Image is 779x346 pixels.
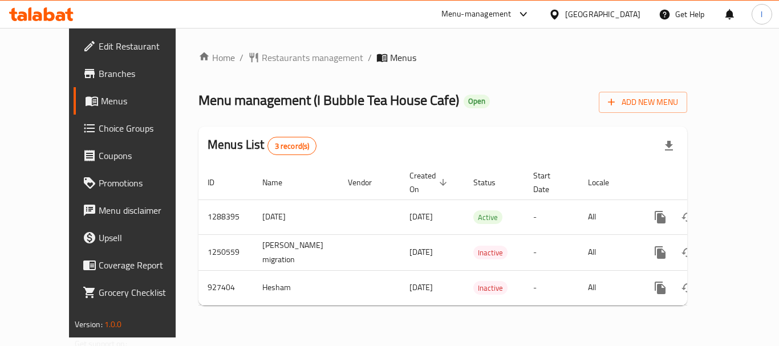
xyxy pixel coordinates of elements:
[473,176,510,189] span: Status
[208,136,317,155] h2: Menus List
[368,51,372,64] li: /
[74,142,199,169] a: Coupons
[262,51,363,64] span: Restaurants management
[74,197,199,224] a: Menu disclaimer
[464,95,490,108] div: Open
[74,279,199,306] a: Grocery Checklist
[409,209,433,224] span: [DATE]
[101,94,190,108] span: Menus
[473,282,508,295] span: Inactive
[74,87,199,115] a: Menus
[348,176,387,189] span: Vendor
[74,169,199,197] a: Promotions
[761,8,762,21] span: l
[608,95,678,109] span: Add New Menu
[74,251,199,279] a: Coverage Report
[198,234,253,270] td: 1250559
[99,286,190,299] span: Grocery Checklist
[647,274,674,302] button: more
[99,203,190,217] span: Menu disclaimer
[99,258,190,272] span: Coverage Report
[74,224,199,251] a: Upsell
[565,8,640,21] div: [GEOGRAPHIC_DATA]
[74,115,199,142] a: Choice Groups
[267,137,317,155] div: Total records count
[674,274,701,302] button: Change Status
[99,231,190,245] span: Upsell
[99,176,190,190] span: Promotions
[268,141,317,152] span: 3 record(s)
[473,211,502,224] span: Active
[524,200,579,234] td: -
[198,51,687,64] nav: breadcrumb
[647,239,674,266] button: more
[253,234,339,270] td: [PERSON_NAME] migration
[74,32,199,60] a: Edit Restaurant
[647,203,674,231] button: more
[104,317,122,332] span: 1.0.0
[99,121,190,135] span: Choice Groups
[99,149,190,162] span: Coupons
[473,210,502,224] div: Active
[655,132,683,160] div: Export file
[253,270,339,305] td: Hesham
[409,280,433,295] span: [DATE]
[390,51,416,64] span: Menus
[99,39,190,53] span: Edit Restaurant
[441,7,512,21] div: Menu-management
[198,51,235,64] a: Home
[588,176,624,189] span: Locale
[524,270,579,305] td: -
[674,239,701,266] button: Change Status
[674,203,701,231] button: Change Status
[464,96,490,106] span: Open
[240,51,244,64] li: /
[74,60,199,87] a: Branches
[579,270,638,305] td: All
[599,92,687,113] button: Add New Menu
[253,200,339,234] td: [DATE]
[262,176,297,189] span: Name
[75,317,103,332] span: Version:
[533,169,565,196] span: Start Date
[248,51,363,64] a: Restaurants management
[638,165,765,200] th: Actions
[473,281,508,295] div: Inactive
[198,165,765,306] table: enhanced table
[409,245,433,259] span: [DATE]
[198,200,253,234] td: 1288395
[473,246,508,259] span: Inactive
[579,234,638,270] td: All
[208,176,229,189] span: ID
[409,169,451,196] span: Created On
[579,200,638,234] td: All
[524,234,579,270] td: -
[99,67,190,80] span: Branches
[198,270,253,305] td: 927404
[198,87,459,113] span: Menu management ( I Bubble Tea House Cafe )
